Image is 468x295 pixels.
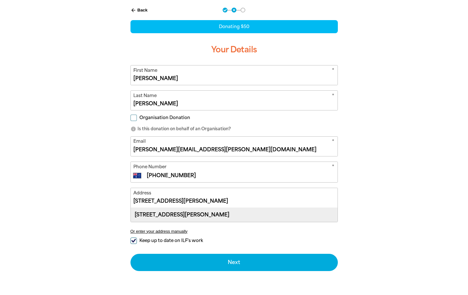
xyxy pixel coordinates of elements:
button: Next [130,254,338,271]
span: Organisation Donation [139,115,190,121]
i: Required [332,163,334,171]
span: Keep up to date on ILF's work [139,238,203,244]
input: Keep up to date on ILF's work [130,238,137,244]
div: Donating $50 [130,20,338,33]
button: Navigate to step 1 of 3 to enter your donation amount [223,8,227,12]
div: [STREET_ADDRESS][PERSON_NAME] [131,208,338,222]
p: Is this donation on behalf of an Organisation? [130,126,338,132]
button: Or enter your address manually [130,229,338,234]
button: Back [128,5,150,16]
button: Navigate to step 3 of 3 to enter your payment details [241,8,245,12]
i: arrow_back [130,7,136,13]
input: Organisation Donation [130,115,137,121]
button: Navigate to step 2 of 3 to enter your details [232,8,236,12]
h3: Your Details [130,40,338,60]
i: info [130,126,136,132]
